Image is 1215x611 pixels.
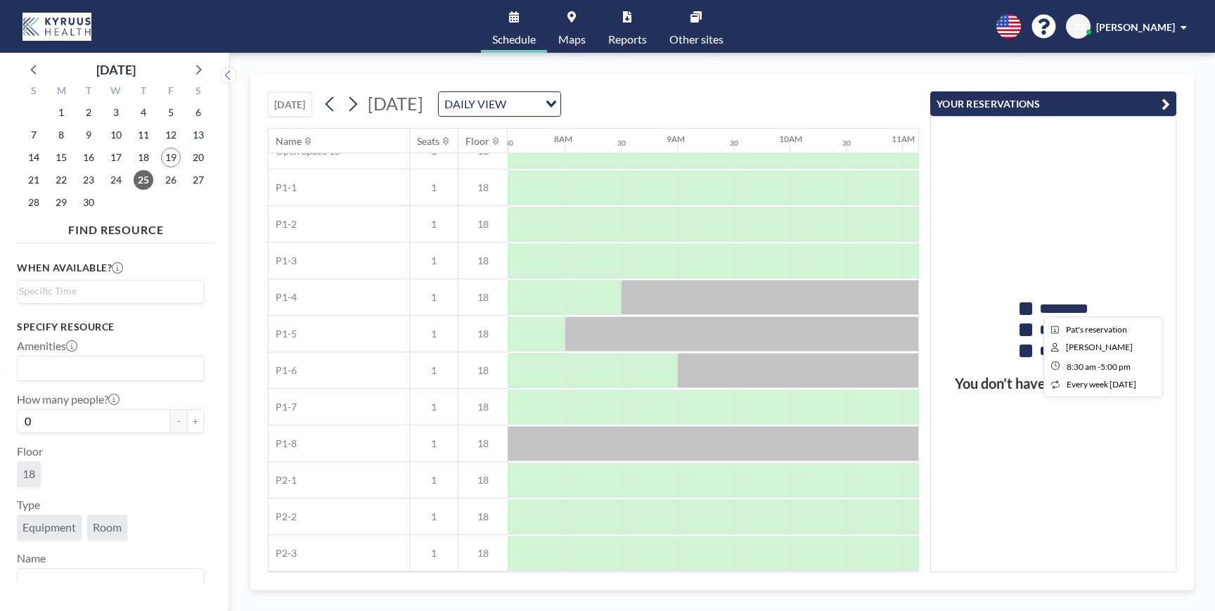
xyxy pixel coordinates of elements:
span: Tuesday, September 2, 2025 [79,103,98,122]
h3: You don’t have any reservations [931,375,1176,392]
span: 18 [458,437,508,450]
span: Tuesday, September 16, 2025 [79,148,98,167]
button: [DATE] [268,92,312,117]
span: Other sites [669,34,724,45]
label: Amenities [17,339,77,353]
div: T [75,83,103,101]
span: P2-3 [269,547,297,560]
span: P2-2 [269,510,297,523]
span: Friday, September 5, 2025 [161,103,181,122]
span: 18 [458,291,508,304]
div: 10AM [779,134,802,144]
span: 1 [410,255,458,267]
span: Monday, September 29, 2025 [51,193,71,212]
span: Schedule [492,34,536,45]
span: P1-2 [269,218,297,231]
img: organization-logo [22,13,91,41]
div: 30 [730,139,738,148]
span: 1 [410,401,458,413]
div: S [20,83,48,101]
span: P1-6 [269,364,297,377]
div: W [103,83,130,101]
span: P1-3 [269,255,297,267]
div: Name [276,135,302,148]
div: 30 [842,139,851,148]
div: Seats [417,135,439,148]
div: Search for option [18,356,203,380]
span: 18 [458,547,508,560]
span: Tuesday, September 23, 2025 [79,170,98,190]
span: 1 [410,218,458,231]
div: F [157,83,184,101]
span: DAILY VIEW [442,95,509,113]
span: 1 [410,437,458,450]
span: P2-1 [269,474,297,487]
button: + [187,409,204,433]
div: 9AM [667,134,685,144]
input: Search for option [19,572,195,590]
span: 1 [410,181,458,194]
div: Search for option [18,569,203,593]
span: Thursday, September 25, 2025 [134,170,153,190]
span: 18 [458,510,508,523]
span: P1-7 [269,401,297,413]
span: 18 [458,474,508,487]
div: 8AM [554,134,572,144]
span: 1 [410,510,458,523]
div: S [184,83,212,101]
span: Sunday, September 21, 2025 [24,170,44,190]
span: P1-5 [269,328,297,340]
label: Type [17,498,40,512]
span: Thursday, September 11, 2025 [134,125,153,145]
span: 18 [458,218,508,231]
span: Sunday, September 7, 2025 [24,125,44,145]
span: Sunday, September 28, 2025 [24,193,44,212]
div: 11AM [892,134,915,144]
span: 18 [458,181,508,194]
span: Monday, September 1, 2025 [51,103,71,122]
span: Reports [608,34,647,45]
span: JD [1073,20,1084,33]
span: Tuesday, September 30, 2025 [79,193,98,212]
span: Monday, September 22, 2025 [51,170,71,190]
span: Maps [558,34,586,45]
span: Thursday, September 4, 2025 [134,103,153,122]
input: Search for option [19,283,195,299]
span: Wednesday, September 3, 2025 [106,103,126,122]
div: [DATE] [96,60,136,79]
span: [PERSON_NAME] [1096,21,1175,33]
span: Saturday, September 13, 2025 [188,125,208,145]
div: Search for option [439,92,560,116]
span: P1-8 [269,437,297,450]
span: 1 [410,364,458,377]
span: 18 [458,401,508,413]
label: Name [17,551,46,565]
span: 18 [458,364,508,377]
span: 18 [458,255,508,267]
span: 18 [458,328,508,340]
span: 1 [410,547,458,560]
span: Saturday, September 6, 2025 [188,103,208,122]
span: Wednesday, September 24, 2025 [106,170,126,190]
input: Search for option [19,359,195,378]
span: Thursday, September 18, 2025 [134,148,153,167]
span: 1 [410,328,458,340]
button: - [170,409,187,433]
span: [DATE] [368,93,423,114]
div: Floor [465,135,489,148]
div: T [129,83,157,101]
h3: Specify resource [17,321,204,333]
span: 1 [410,474,458,487]
span: Friday, September 26, 2025 [161,170,181,190]
span: Saturday, September 27, 2025 [188,170,208,190]
label: Floor [17,444,43,458]
button: YOUR RESERVATIONS [930,91,1176,116]
span: Monday, September 15, 2025 [51,148,71,167]
span: Tuesday, September 9, 2025 [79,125,98,145]
div: M [48,83,75,101]
span: Friday, September 19, 2025 [161,148,181,167]
h4: FIND RESOURCE [17,217,215,237]
span: Room [93,520,122,534]
div: 30 [617,139,626,148]
label: How many people? [17,392,120,406]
